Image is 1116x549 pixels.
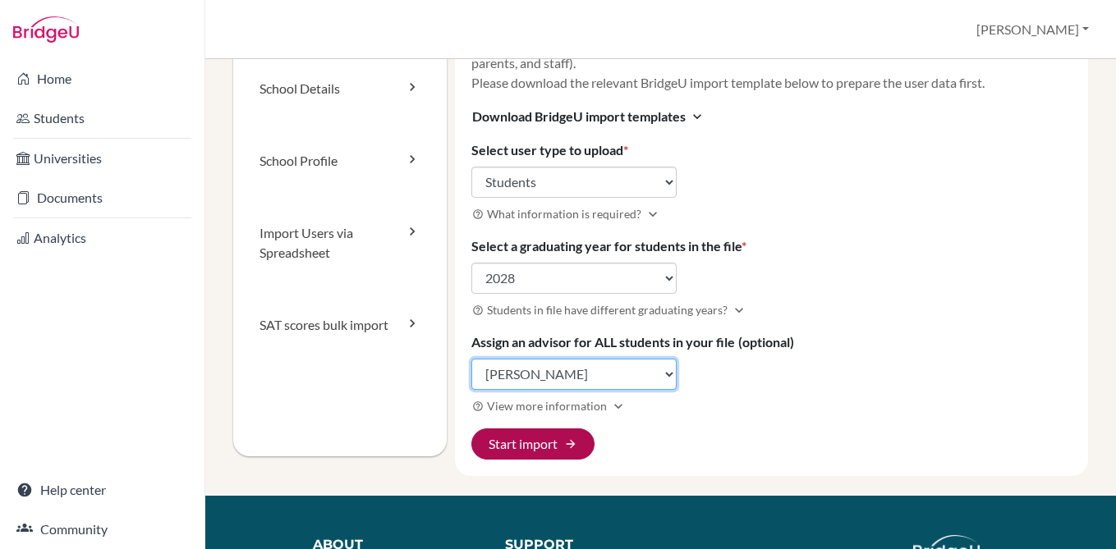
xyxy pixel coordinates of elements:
[471,106,706,127] button: Download BridgeU import templatesexpand_more
[472,107,686,126] span: Download BridgeU import templates
[3,513,201,546] a: Community
[233,289,447,361] a: SAT scores bulk import
[487,301,728,318] span: Students in file have different graduating years?
[731,302,747,318] i: Expand more
[233,125,447,197] a: School Profile
[233,197,447,289] a: Import Users via Spreadsheet
[472,208,484,220] i: help_outline
[689,108,705,125] i: expand_more
[487,205,641,222] span: What information is required?
[3,181,201,214] a: Documents
[969,14,1096,45] button: [PERSON_NAME]
[3,62,201,95] a: Home
[3,142,201,175] a: Universities
[471,34,1072,93] p: You can use the BridgeU import template in either XLSX or CSV format to bulk create users (studen...
[3,474,201,506] a: Help center
[3,102,201,135] a: Students
[233,53,447,125] a: School Details
[645,206,661,222] i: Expand more
[471,428,595,460] button: Start import
[471,332,794,352] label: Assign an advisor for ALL students in your file
[3,222,201,254] a: Analytics
[487,397,607,414] span: View more information
[471,140,628,160] label: Select user type to upload
[564,437,577,451] span: arrow_forward
[472,304,484,316] i: help_outline
[471,396,627,415] button: View more informationExpand more
[610,398,627,414] i: Expand more
[472,400,484,412] i: help_outline
[471,204,662,223] button: What information is required?Expand more
[13,16,79,43] img: Bridge-U
[471,236,746,256] label: Select a graduating year for students in the file
[471,300,748,319] button: Students in file have different graduating years?Expand more
[738,334,794,350] span: (optional)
